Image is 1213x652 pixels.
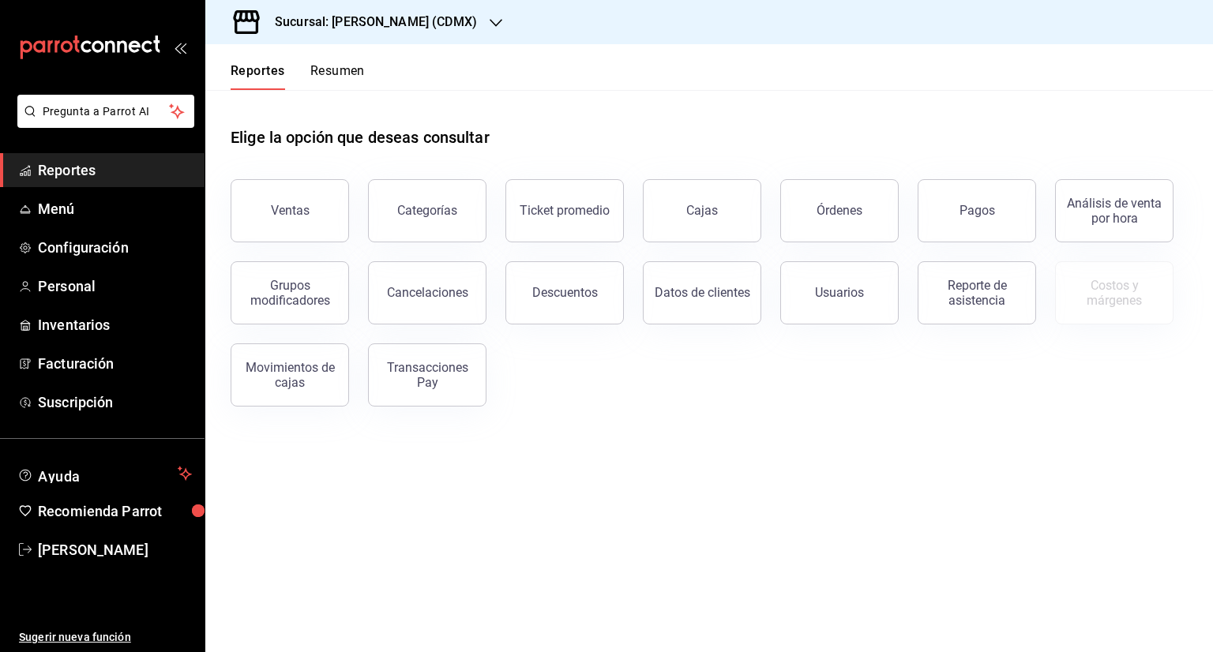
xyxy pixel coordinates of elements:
[397,203,457,218] div: Categorías
[38,275,192,297] span: Personal
[231,126,490,149] h1: Elige la opción que deseas consultar
[1055,179,1174,242] button: Análisis de venta por hora
[231,63,285,90] button: Reportes
[686,201,719,220] div: Cajas
[1055,261,1174,324] button: Contrata inventarios para ver este reporte
[11,114,194,131] a: Pregunta a Parrot AI
[231,343,349,407] button: Movimientos de cajas
[928,278,1026,308] div: Reporte de asistencia
[505,179,624,242] button: Ticket promedio
[387,285,468,300] div: Cancelaciones
[43,103,170,120] span: Pregunta a Parrot AI
[918,179,1036,242] button: Pagos
[38,500,192,522] span: Recomienda Parrot
[241,278,339,308] div: Grupos modificadores
[378,360,476,390] div: Transacciones Pay
[532,285,598,300] div: Descuentos
[310,63,365,90] button: Resumen
[655,285,750,300] div: Datos de clientes
[780,179,899,242] button: Órdenes
[17,95,194,128] button: Pregunta a Parrot AI
[815,285,864,300] div: Usuarios
[368,343,486,407] button: Transacciones Pay
[817,203,862,218] div: Órdenes
[38,353,192,374] span: Facturación
[38,539,192,560] span: [PERSON_NAME]
[505,261,624,324] button: Descuentos
[918,261,1036,324] button: Reporte de asistencia
[19,629,192,646] span: Sugerir nueva función
[1065,196,1163,226] div: Análisis de venta por hora
[262,13,477,32] h3: Sucursal: [PERSON_NAME] (CDMX)
[231,63,365,90] div: navigation tabs
[1065,278,1163,308] div: Costos y márgenes
[780,261,899,324] button: Usuarios
[38,392,192,413] span: Suscripción
[174,41,186,54] button: open_drawer_menu
[38,198,192,219] span: Menú
[643,261,761,324] button: Datos de clientes
[38,237,192,258] span: Configuración
[960,203,995,218] div: Pagos
[38,159,192,181] span: Reportes
[271,203,310,218] div: Ventas
[241,360,339,390] div: Movimientos de cajas
[38,314,192,335] span: Inventarios
[643,179,761,242] a: Cajas
[231,261,349,324] button: Grupos modificadores
[38,464,171,483] span: Ayuda
[368,179,486,242] button: Categorías
[231,179,349,242] button: Ventas
[368,261,486,324] button: Cancelaciones
[520,203,610,218] div: Ticket promedio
